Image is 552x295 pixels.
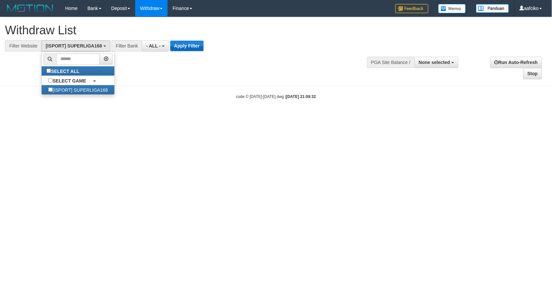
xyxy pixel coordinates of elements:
label: [ISPORT] SUPERLIGA168 [42,85,114,94]
h1: Withdraw List [5,24,361,37]
input: SELECT ALL [47,69,51,73]
span: - ALL - [146,43,161,49]
b: SELECT GAME [53,78,86,83]
a: Run Auto-Refresh [490,57,542,68]
img: panduan.png [476,4,509,13]
a: Stop [523,68,542,79]
div: Filter Website [5,40,41,51]
a: SELECT GAME [42,76,114,85]
span: [ISPORT] SUPERLIGA168 [46,43,102,49]
span: None selected [419,60,450,65]
input: SELECT GAME [48,78,53,82]
small: code © [DATE]-[DATE] dwg | [236,94,316,99]
strong: [DATE] 21:09:32 [286,94,316,99]
button: [ISPORT] SUPERLIGA168 [41,40,110,51]
img: Button%20Memo.svg [438,4,466,13]
input: [ISPORT] SUPERLIGA168 [48,87,53,92]
button: Apply Filter [170,41,204,51]
img: MOTION_logo.png [5,3,55,13]
label: SELECT ALL [42,66,86,76]
button: None selected [414,57,458,68]
img: Feedback.jpg [395,4,428,13]
div: Filter Bank [111,40,142,51]
div: PGA Site Balance / [367,57,414,68]
button: - ALL - [142,40,169,51]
